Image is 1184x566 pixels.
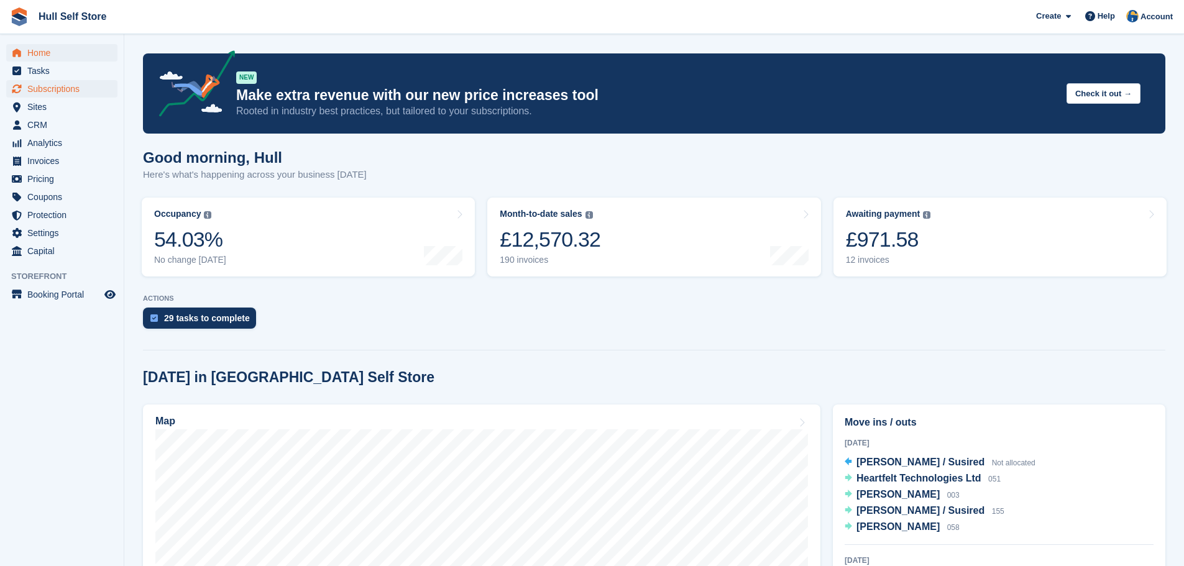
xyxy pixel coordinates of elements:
div: [DATE] [845,437,1154,449]
div: No change [DATE] [154,255,226,265]
a: menu [6,242,117,260]
a: menu [6,224,117,242]
span: Heartfelt Technologies Ltd [856,473,981,483]
a: menu [6,134,117,152]
a: menu [6,188,117,206]
h2: [DATE] in [GEOGRAPHIC_DATA] Self Store [143,369,434,386]
h1: Good morning, Hull [143,149,367,166]
span: Booking Portal [27,286,102,303]
span: Tasks [27,62,102,80]
span: Subscriptions [27,80,102,98]
a: Heartfelt Technologies Ltd 051 [845,471,1001,487]
a: menu [6,80,117,98]
a: Preview store [103,287,117,302]
a: Month-to-date sales £12,570.32 190 invoices [487,198,820,276]
a: [PERSON_NAME] / Susired Not allocated [845,455,1035,471]
div: £971.58 [846,227,931,252]
a: Awaiting payment £971.58 12 invoices [833,198,1167,276]
img: stora-icon-8386f47178a22dfd0bd8f6a31ec36ba5ce8667c1dd55bd0f319d3a0aa187defe.svg [10,7,29,26]
a: [PERSON_NAME] 058 [845,519,960,536]
a: menu [6,286,117,303]
div: 29 tasks to complete [164,313,250,323]
span: 058 [947,523,960,532]
p: ACTIONS [143,294,1165,303]
span: [PERSON_NAME] [856,521,940,532]
div: Occupancy [154,209,201,219]
span: Invoices [27,152,102,170]
a: [PERSON_NAME] 003 [845,487,960,503]
span: Analytics [27,134,102,152]
div: £12,570.32 [500,227,600,252]
a: Hull Self Store [34,6,111,27]
a: menu [6,116,117,134]
div: 12 invoices [846,255,931,265]
span: [PERSON_NAME] / Susired [856,457,984,467]
a: menu [6,206,117,224]
span: [PERSON_NAME] / Susired [856,505,984,516]
img: task-75834270c22a3079a89374b754ae025e5fb1db73e45f91037f5363f120a921f8.svg [150,314,158,322]
img: Hull Self Store [1126,10,1139,22]
h2: Move ins / outs [845,415,1154,430]
span: 051 [988,475,1001,483]
img: icon-info-grey-7440780725fd019a000dd9b08b2336e03edf1995a4989e88bcd33f0948082b44.svg [204,211,211,219]
span: Capital [27,242,102,260]
a: menu [6,170,117,188]
span: Create [1036,10,1061,22]
div: Month-to-date sales [500,209,582,219]
button: Check it out → [1067,83,1140,104]
p: Here's what's happening across your business [DATE] [143,168,367,182]
div: 54.03% [154,227,226,252]
span: 155 [992,507,1004,516]
img: icon-info-grey-7440780725fd019a000dd9b08b2336e03edf1995a4989e88bcd33f0948082b44.svg [585,211,593,219]
a: 29 tasks to complete [143,308,262,335]
div: NEW [236,71,257,84]
h2: Map [155,416,175,427]
a: menu [6,44,117,62]
span: [PERSON_NAME] [856,489,940,500]
span: Help [1098,10,1115,22]
span: 003 [947,491,960,500]
a: [PERSON_NAME] / Susired 155 [845,503,1004,519]
img: price-adjustments-announcement-icon-8257ccfd72463d97f412b2fc003d46551f7dbcb40ab6d574587a9cd5c0d94... [149,50,236,121]
div: 190 invoices [500,255,600,265]
span: Home [27,44,102,62]
p: Rooted in industry best practices, but tailored to your subscriptions. [236,104,1057,118]
span: Pricing [27,170,102,188]
span: Protection [27,206,102,224]
p: Make extra revenue with our new price increases tool [236,86,1057,104]
span: CRM [27,116,102,134]
span: Settings [27,224,102,242]
span: Coupons [27,188,102,206]
a: Occupancy 54.03% No change [DATE] [142,198,475,276]
a: menu [6,98,117,116]
span: Account [1140,11,1173,23]
span: Not allocated [992,459,1035,467]
div: Awaiting payment [846,209,920,219]
span: Sites [27,98,102,116]
span: Storefront [11,270,124,283]
a: menu [6,152,117,170]
img: icon-info-grey-7440780725fd019a000dd9b08b2336e03edf1995a4989e88bcd33f0948082b44.svg [923,211,930,219]
div: [DATE] [845,555,1154,566]
a: menu [6,62,117,80]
